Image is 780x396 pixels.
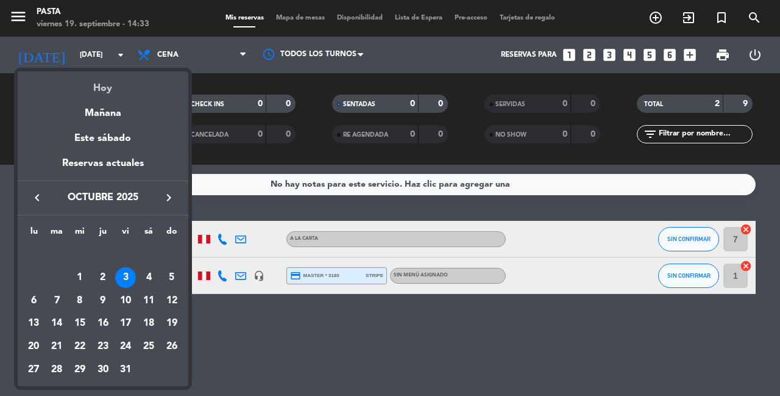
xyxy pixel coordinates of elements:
[137,312,160,335] td: 18 de octubre de 2025
[26,190,48,206] button: keyboard_arrow_left
[138,336,159,357] div: 25
[68,312,91,335] td: 15 de octubre de 2025
[23,289,46,312] td: 6 de octubre de 2025
[69,359,90,380] div: 29
[45,335,68,358] td: 21 de octubre de 2025
[68,358,91,381] td: 29 de octubre de 2025
[91,289,115,312] td: 9 de octubre de 2025
[46,313,67,334] div: 14
[137,225,160,243] th: sábado
[91,358,115,381] td: 30 de octubre de 2025
[114,335,137,358] td: 24 de octubre de 2025
[45,225,68,243] th: martes
[18,71,188,96] div: Hoy
[48,190,158,206] span: octubre 2025
[68,266,91,289] td: 1 de octubre de 2025
[93,267,113,288] div: 2
[115,290,136,311] div: 10
[138,290,159,311] div: 11
[115,336,136,357] div: 24
[46,336,67,357] div: 21
[91,335,115,358] td: 23 de octubre de 2025
[69,267,90,288] div: 1
[23,312,46,335] td: 13 de octubre de 2025
[18,121,188,156] div: Este sábado
[69,336,90,357] div: 22
[68,225,91,243] th: miércoles
[138,267,159,288] div: 4
[93,290,113,311] div: 9
[23,243,183,266] td: OCT.
[115,267,136,288] div: 3
[137,335,160,358] td: 25 de octubre de 2025
[114,266,137,289] td: 3 de octubre de 2025
[24,359,44,380] div: 27
[45,289,68,312] td: 7 de octubre de 2025
[23,225,46,243] th: lunes
[18,96,188,121] div: Mañana
[161,336,182,357] div: 26
[93,336,113,357] div: 23
[69,290,90,311] div: 8
[30,190,44,205] i: keyboard_arrow_left
[115,313,136,334] div: 17
[138,313,159,334] div: 18
[68,289,91,312] td: 8 de octubre de 2025
[93,313,113,334] div: 16
[114,225,137,243] th: viernes
[45,312,68,335] td: 14 de octubre de 2025
[93,359,113,380] div: 30
[46,290,67,311] div: 7
[115,359,136,380] div: 31
[161,290,182,311] div: 12
[160,312,183,335] td: 19 de octubre de 2025
[45,358,68,381] td: 28 de octubre de 2025
[24,336,44,357] div: 20
[160,225,183,243] th: domingo
[18,156,188,181] div: Reservas actuales
[68,335,91,358] td: 22 de octubre de 2025
[160,266,183,289] td: 5 de octubre de 2025
[158,190,180,206] button: keyboard_arrow_right
[114,312,137,335] td: 17 de octubre de 2025
[24,290,44,311] div: 6
[114,289,137,312] td: 10 de octubre de 2025
[160,335,183,358] td: 26 de octubre de 2025
[23,335,46,358] td: 20 de octubre de 2025
[69,313,90,334] div: 15
[24,313,44,334] div: 13
[91,225,115,243] th: jueves
[137,289,160,312] td: 11 de octubre de 2025
[161,267,182,288] div: 5
[91,266,115,289] td: 2 de octubre de 2025
[114,358,137,381] td: 31 de octubre de 2025
[91,312,115,335] td: 16 de octubre de 2025
[160,289,183,312] td: 12 de octubre de 2025
[161,190,176,205] i: keyboard_arrow_right
[137,266,160,289] td: 4 de octubre de 2025
[23,358,46,381] td: 27 de octubre de 2025
[161,313,182,334] div: 19
[46,359,67,380] div: 28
